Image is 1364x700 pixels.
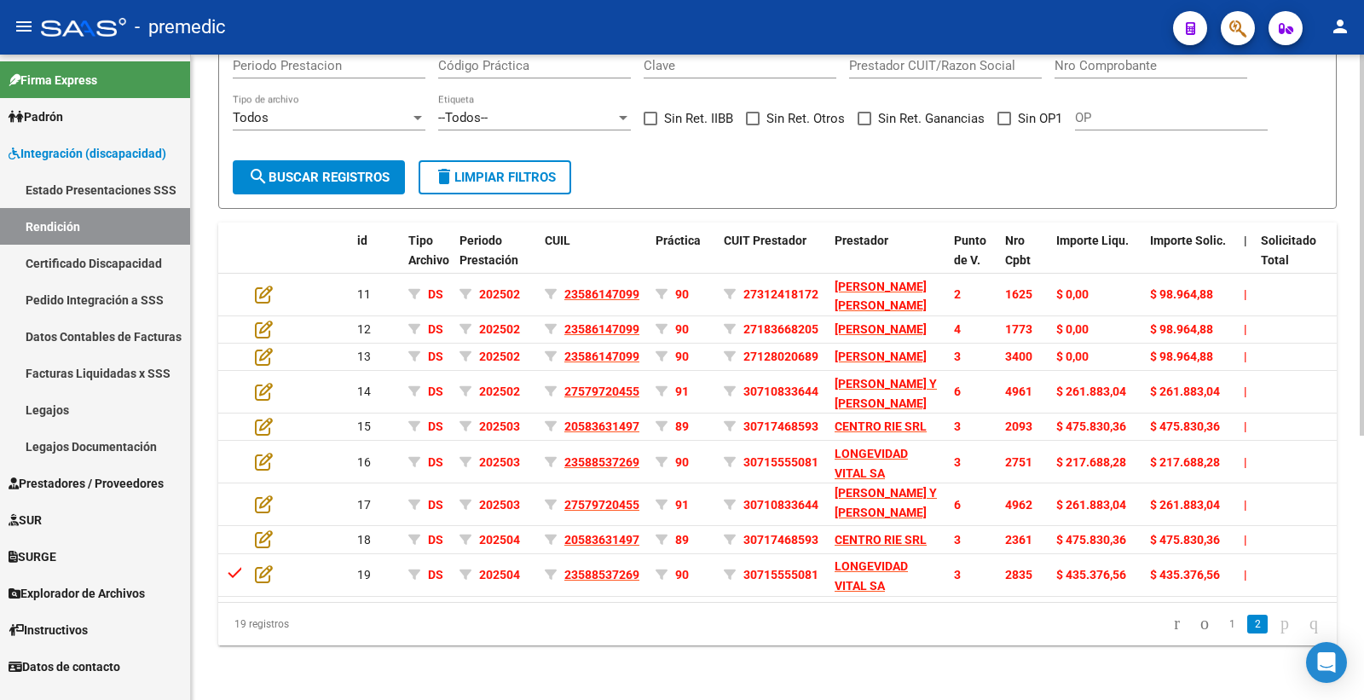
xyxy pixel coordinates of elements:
[1244,385,1247,398] span: |
[479,455,520,469] span: 202503
[954,498,961,512] span: 6
[1005,385,1032,398] span: 4961
[1244,322,1247,336] span: |
[408,234,449,267] span: Tipo Archivo
[1306,642,1347,683] div: Open Intercom Messenger
[1056,234,1129,247] span: Importe Liqu.
[9,144,166,163] span: Integración (discapacidad)
[1150,287,1213,301] span: $ 98.964,88
[1261,234,1316,267] span: Solicitado Total
[675,419,689,433] span: 89
[434,170,556,185] span: Limpiar filtros
[225,562,246,582] mat-icon: check
[1056,455,1126,469] span: $ 217.688,28
[1005,533,1032,547] span: 2361
[428,568,443,581] span: DS
[428,287,443,301] span: DS
[357,453,395,472] div: 16
[9,511,42,529] span: SUR
[248,166,269,187] mat-icon: search
[1005,234,1031,267] span: Nro Cpbt
[14,16,34,37] mat-icon: menu
[1005,455,1032,469] span: 2751
[835,486,937,519] span: [PERSON_NAME] Y [PERSON_NAME]
[1005,350,1032,363] span: 3400
[1247,615,1268,633] a: 2
[1018,108,1062,129] span: Sin OP1
[428,385,443,398] span: DS
[357,417,395,437] div: 15
[564,287,639,301] span: 23586147099
[954,322,961,336] span: 4
[1143,223,1237,298] datatable-header-cell: Importe Solic.
[479,287,520,301] span: 202502
[545,234,570,247] span: CUIL
[954,385,961,398] span: 6
[835,559,908,593] span: LONGEVIDAD VITAL SA
[459,234,518,267] span: Periodo Prestación
[835,350,927,363] span: [PERSON_NAME]
[743,322,818,336] span: 27183668205
[675,533,689,547] span: 89
[1005,498,1032,512] span: 4962
[1056,419,1126,433] span: $ 475.830,36
[1254,223,1348,298] datatable-header-cell: Solicitado Total
[835,447,908,480] span: LONGEVIDAD VITAL SA
[1150,350,1213,363] span: $ 98.964,88
[1056,350,1089,363] span: $ 0,00
[428,455,443,469] span: DS
[1056,533,1126,547] span: $ 475.830,36
[743,287,818,301] span: 27312418172
[998,223,1049,298] datatable-header-cell: Nro Cpbt
[434,166,454,187] mat-icon: delete
[1166,615,1188,633] a: go to first page
[357,234,367,247] span: id
[350,223,402,298] datatable-header-cell: id
[1056,568,1126,581] span: $ 435.376,56
[743,385,818,398] span: 30710833644
[564,419,639,433] span: 20583631497
[1330,16,1350,37] mat-icon: person
[9,474,164,493] span: Prestadores / Proveedores
[1005,568,1032,581] span: 2835
[564,533,639,547] span: 20583631497
[835,419,927,433] span: CENTRO RIE SRL
[233,110,269,125] span: Todos
[954,350,961,363] span: 3
[1049,223,1143,298] datatable-header-cell: Importe Liqu.
[479,533,520,547] span: 202504
[954,568,961,581] span: 3
[357,347,395,367] div: 13
[835,322,927,336] span: [PERSON_NAME]
[743,568,818,581] span: 30715555081
[564,322,639,336] span: 23586147099
[675,287,689,301] span: 90
[428,350,443,363] span: DS
[675,350,689,363] span: 90
[835,280,927,313] span: [PERSON_NAME] [PERSON_NAME]
[479,419,520,433] span: 202503
[9,657,120,676] span: Datos de contacto
[248,170,390,185] span: Buscar registros
[947,223,998,298] datatable-header-cell: Punto de V.
[1244,287,1247,301] span: |
[1150,455,1220,469] span: $ 217.688,28
[1222,615,1242,633] a: 1
[1056,287,1089,301] span: $ 0,00
[954,455,961,469] span: 3
[1150,568,1220,581] span: $ 435.376,56
[1193,615,1217,633] a: go to previous page
[9,547,56,566] span: SURGE
[656,234,701,247] span: Práctica
[743,533,818,547] span: 30717468593
[479,385,520,398] span: 202502
[1245,610,1270,639] li: page 2
[1244,533,1247,547] span: |
[479,350,520,363] span: 202502
[538,223,649,298] datatable-header-cell: CUIL
[1005,287,1032,301] span: 1625
[1244,419,1247,433] span: |
[9,107,63,126] span: Padrón
[835,533,927,547] span: CENTRO RIE SRL
[724,234,806,247] span: CUIT Prestador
